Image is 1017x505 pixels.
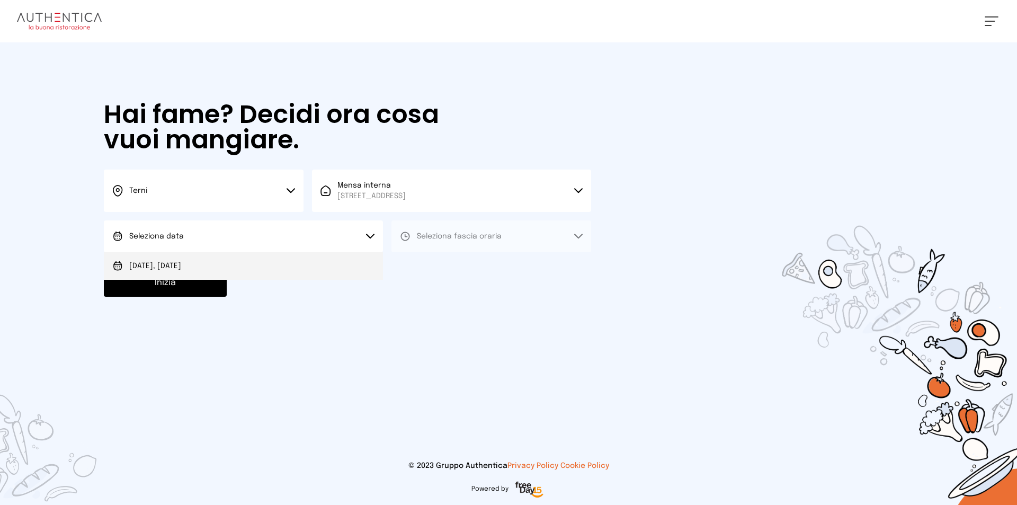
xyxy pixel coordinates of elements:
button: Inizia [104,269,227,297]
span: [DATE], [DATE] [129,261,181,271]
p: © 2023 Gruppo Authentica [17,460,1000,471]
button: Seleziona fascia oraria [391,220,591,252]
a: Privacy Policy [507,462,558,469]
button: Seleziona data [104,220,383,252]
span: Seleziona data [129,233,184,240]
img: logo-freeday.3e08031.png [513,480,546,501]
a: Cookie Policy [560,462,609,469]
span: Powered by [471,485,508,493]
span: Seleziona fascia oraria [417,233,502,240]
